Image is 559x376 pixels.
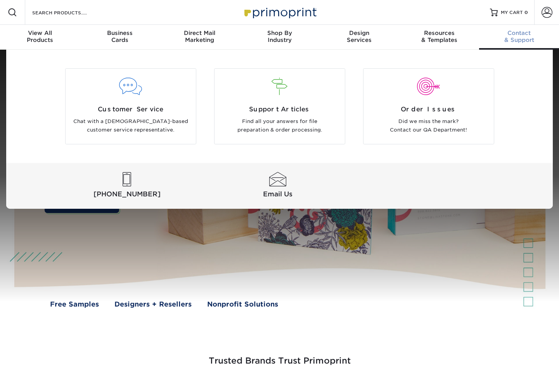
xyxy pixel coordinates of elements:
[240,29,320,43] div: Industry
[53,337,507,375] h3: Trusted Brands Trust Primoprint
[501,9,523,16] span: MY CART
[160,29,240,43] div: Marketing
[80,29,160,43] div: Cards
[160,29,240,36] span: Direct Mail
[62,68,199,144] a: Customer Service Chat with a [DEMOGRAPHIC_DATA]-based customer service representative.
[479,29,559,43] div: & Support
[204,189,352,199] span: Email Us
[319,29,399,36] span: Design
[114,299,192,309] a: Designers + Resellers
[80,25,160,50] a: BusinessCards
[319,29,399,43] div: Services
[80,29,160,36] span: Business
[399,29,479,36] span: Resources
[211,68,348,144] a: Support Articles Find all your answers for file preparation & order processing.
[53,189,201,199] span: [PHONE_NUMBER]
[160,25,240,50] a: Direct MailMarketing
[479,29,559,36] span: Contact
[220,105,339,114] span: Support Articles
[31,8,107,17] input: SEARCH PRODUCTS.....
[71,117,190,135] p: Chat with a [DEMOGRAPHIC_DATA]-based customer service representative.
[240,25,320,50] a: Shop ByIndustry
[399,25,479,50] a: Resources& Templates
[479,25,559,50] a: Contact& Support
[220,117,339,135] p: Find all your answers for file preparation & order processing.
[524,10,528,15] span: 0
[53,172,201,199] a: [PHONE_NUMBER]
[369,117,488,135] p: Did we miss the mark? Contact our QA Department!
[204,172,352,199] a: Email Us
[399,29,479,43] div: & Templates
[241,4,318,21] img: Primoprint
[207,299,278,309] a: Nonprofit Solutions
[369,105,488,114] span: Order Issues
[319,25,399,50] a: DesignServices
[360,68,497,144] a: Order Issues Did we miss the mark? Contact our QA Department!
[71,105,190,114] span: Customer Service
[50,299,99,309] a: Free Samples
[240,29,320,36] span: Shop By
